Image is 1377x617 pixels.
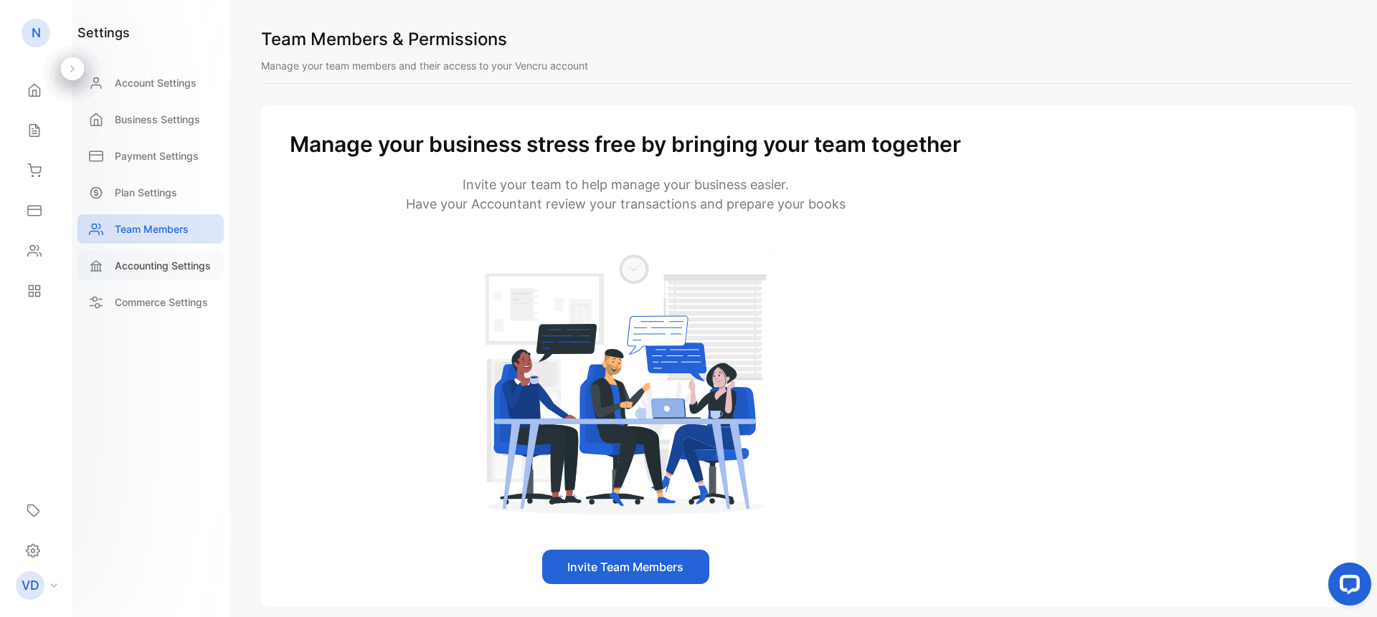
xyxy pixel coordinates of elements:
a: Account Settings [77,68,224,97]
p: Manage your team members and their access to your Vencru account [261,58,1355,73]
p: Accounting Settings [115,258,211,273]
a: Payment Settings [77,141,224,171]
img: Icon [446,248,805,515]
h1: Manage your business stress free by bringing your team together [290,128,961,161]
h1: Team Members & Permissions [261,27,1355,52]
a: Accounting Settings [77,251,224,280]
a: Team Members [77,214,224,244]
p: VD [22,576,39,595]
button: Invite Team Members [542,550,709,584]
p: N [32,24,41,42]
a: Business Settings [77,105,224,134]
iframe: LiveChat chat widget [1317,557,1377,617]
p: Business Settings [115,112,200,127]
p: Invite your team to help manage your business easier. Have your Accountant review your transactio... [290,175,961,214]
p: Payment Settings [115,148,199,163]
p: Team Members [115,221,189,236]
p: Commerce Settings [115,295,208,310]
a: Commerce Settings [77,287,224,317]
p: Plan Settings [115,185,177,200]
h1: settings [77,23,130,42]
a: Plan Settings [77,178,224,207]
p: Account Settings [115,75,197,90]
